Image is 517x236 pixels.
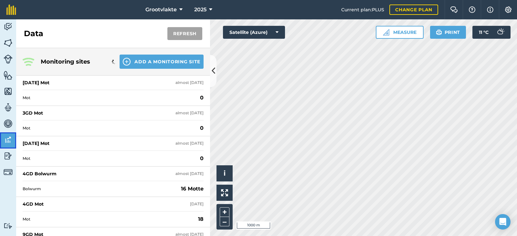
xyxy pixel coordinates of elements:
img: svg+xml;base64,PD94bWwgdmVyc2lvbj0iMS4wIiBlbmNvZGluZz0idXRmLTgiPz4KPCEtLSBHZW5lcmF0b3I6IEFkb2JlIE... [4,135,13,145]
img: svg+xml;base64,PD94bWwgdmVyc2lvbj0iMS4wIiBlbmNvZGluZz0idXRmLTgiPz4KPCEtLSBHZW5lcmF0b3I6IEFkb2JlIE... [4,223,13,229]
div: almost [DATE] [175,110,204,116]
img: svg+xml;base64,PHN2ZyB4bWxucz0iaHR0cDovL3d3dy53My5vcmcvMjAwMC9zdmciIHdpZHRoPSI1NiIgaGVpZ2h0PSI2MC... [4,87,13,96]
img: svg+xml;base64,PHN2ZyB4bWxucz0iaHR0cDovL3d3dy53My5vcmcvMjAwMC9zdmciIHdpZHRoPSIxNCIgaGVpZ2h0PSIyNC... [123,58,131,66]
button: Print [430,26,466,39]
button: Add a Monitoring Site [120,55,204,69]
strong: 0 [200,94,204,102]
span: Mot [23,156,197,161]
button: Refresh [167,27,202,40]
img: svg+xml;base64,PD94bWwgdmVyc2lvbj0iMS4wIiBlbmNvZGluZz0idXRmLTgiPz4KPCEtLSBHZW5lcmF0b3I6IEFkb2JlIE... [4,22,13,32]
img: svg+xml;base64,PD94bWwgdmVyc2lvbj0iMS4wIiBlbmNvZGluZz0idXRmLTgiPz4KPCEtLSBHZW5lcmF0b3I6IEFkb2JlIE... [4,151,13,161]
button: + [220,207,229,217]
span: 11 ° C [479,26,489,39]
img: svg+xml;base64,PD94bWwgdmVyc2lvbj0iMS4wIiBlbmNvZGluZz0idXRmLTgiPz4KPCEtLSBHZW5lcmF0b3I6IEFkb2JlIE... [494,26,507,39]
span: Current plan : PLUS [341,6,384,13]
button: – [220,217,229,226]
button: Measure [376,26,424,39]
strong: 18 [198,215,204,223]
div: 3GD Mot [23,110,43,116]
span: Mot [23,126,197,131]
img: svg+xml;base64,PD94bWwgdmVyc2lvbj0iMS4wIiBlbmNvZGluZz0idXRmLTgiPz4KPCEtLSBHZW5lcmF0b3I6IEFkb2JlIE... [4,55,13,64]
img: A cog icon [504,6,512,13]
span: Grootvlakte [145,6,177,14]
a: [DATE] Motalmost [DATE]Mot0 [16,76,210,106]
button: Satellite (Azure) [223,26,285,39]
img: Loading indicator [112,59,117,64]
strong: 0 [200,155,204,162]
div: [DATE] Mot [23,79,49,86]
div: Open Intercom Messenger [495,214,511,230]
div: [DATE] [190,201,204,207]
img: svg+xml;base64,PHN2ZyB4bWxucz0iaHR0cDovL3d3dy53My5vcmcvMjAwMC9zdmciIHdpZHRoPSI1NiIgaGVpZ2h0PSI2MC... [4,70,13,80]
img: A question mark icon [468,6,476,13]
span: Mot [23,217,195,222]
img: Four arrows, one pointing top left, one top right, one bottom right and the last bottom left [221,189,228,196]
img: svg+xml;base64,PHN2ZyB4bWxucz0iaHR0cDovL3d3dy53My5vcmcvMjAwMC9zdmciIHdpZHRoPSIxOSIgaGVpZ2h0PSIyNC... [436,28,442,36]
a: 3GD Motalmost [DATE]Mot0 [16,106,210,136]
a: [DATE] Motalmost [DATE]Mot0 [16,136,210,167]
a: 4GD Bolwurmalmost [DATE]Bolwurm16 Motte [16,167,210,197]
div: almost [DATE] [175,171,204,176]
h2: Data [24,28,43,39]
span: Bolwurm [23,186,178,191]
span: i [224,169,226,177]
img: svg+xml;base64,PD94bWwgdmVyc2lvbj0iMS4wIiBlbmNvZGluZz0idXRmLTgiPz4KPCEtLSBHZW5lcmF0b3I6IEFkb2JlIE... [4,168,13,177]
img: svg+xml;base64,PHN2ZyB4bWxucz0iaHR0cDovL3d3dy53My5vcmcvMjAwMC9zdmciIHdpZHRoPSIxNyIgaGVpZ2h0PSIxNy... [487,6,493,14]
img: Three radiating wave signals [23,58,34,66]
strong: 0 [200,124,204,132]
img: svg+xml;base64,PHN2ZyB4bWxucz0iaHR0cDovL3d3dy53My5vcmcvMjAwMC9zdmciIHdpZHRoPSI1NiIgaGVpZ2h0PSI2MC... [4,38,13,48]
span: Mot [23,95,197,100]
div: 4GD Bolwurm [23,170,57,177]
div: almost [DATE] [175,80,204,85]
div: 4GD Mot [23,201,44,207]
img: svg+xml;base64,PD94bWwgdmVyc2lvbj0iMS4wIiBlbmNvZGluZz0idXRmLTgiPz4KPCEtLSBHZW5lcmF0b3I6IEFkb2JlIE... [4,103,13,112]
img: Ruler icon [383,29,389,36]
img: fieldmargin Logo [6,5,16,15]
img: svg+xml;base64,PD94bWwgdmVyc2lvbj0iMS4wIiBlbmNvZGluZz0idXRmLTgiPz4KPCEtLSBHZW5lcmF0b3I6IEFkb2JlIE... [4,119,13,128]
button: 11 °C [472,26,511,39]
h4: Monitoring sites [41,57,109,66]
span: 2025 [194,6,206,14]
a: 4GD Mot[DATE]Mot18 [16,197,210,227]
div: almost [DATE] [175,141,204,146]
strong: 16 Motte [181,185,204,193]
button: i [216,165,233,181]
img: Two speech bubbles overlapping with the left bubble in the forefront [450,6,458,13]
div: [DATE] Mot [23,140,49,147]
a: Change plan [389,5,438,15]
